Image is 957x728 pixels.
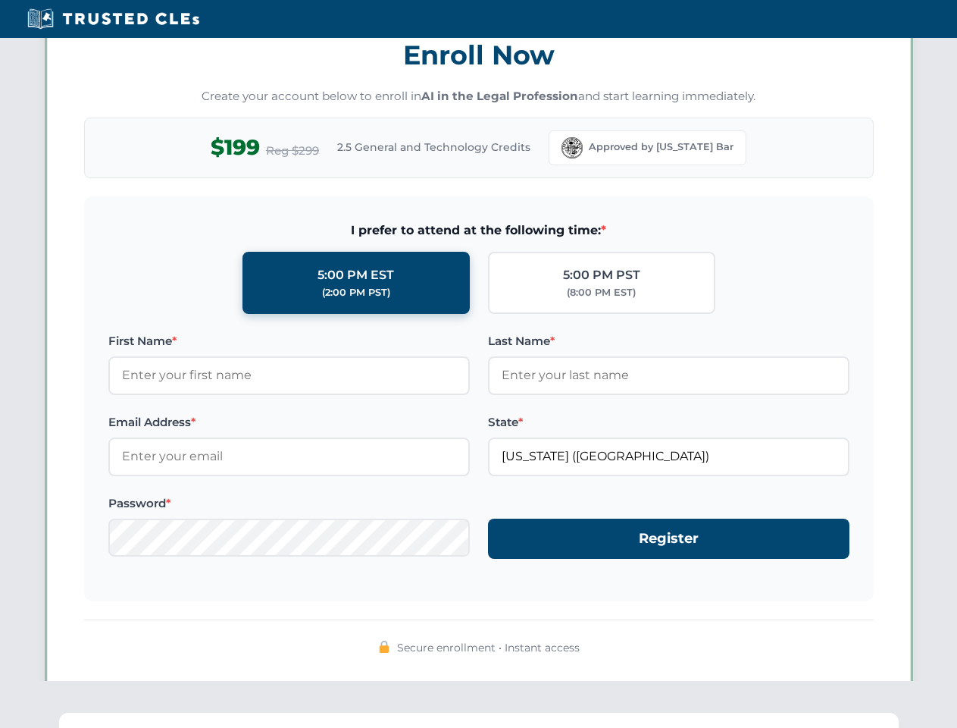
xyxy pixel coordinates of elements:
[108,221,849,240] span: I prefer to attend at the following time:
[322,285,390,300] div: (2:00 PM PST)
[108,438,470,475] input: Enter your email
[397,639,580,656] span: Secure enrollment • Instant access
[561,137,583,158] img: Florida Bar
[317,265,394,285] div: 5:00 PM EST
[488,438,849,475] input: Florida (FL)
[488,519,849,559] button: Register
[488,356,849,394] input: Enter your last name
[23,8,204,30] img: Trusted CLEs
[563,265,640,285] div: 5:00 PM PST
[421,89,578,103] strong: AI in the Legal Profession
[589,140,733,155] span: Approved by [US_STATE] Bar
[488,332,849,350] label: Last Name
[84,88,874,105] p: Create your account below to enroll in and start learning immediately.
[108,413,470,431] label: Email Address
[337,139,530,155] span: 2.5 General and Technology Credits
[266,142,319,160] span: Reg $299
[211,130,260,165] span: $199
[378,641,390,653] img: 🔒
[567,285,636,300] div: (8:00 PM EST)
[488,413,849,431] label: State
[108,494,470,513] label: Password
[108,356,470,394] input: Enter your first name
[84,31,874,79] h3: Enroll Now
[108,332,470,350] label: First Name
